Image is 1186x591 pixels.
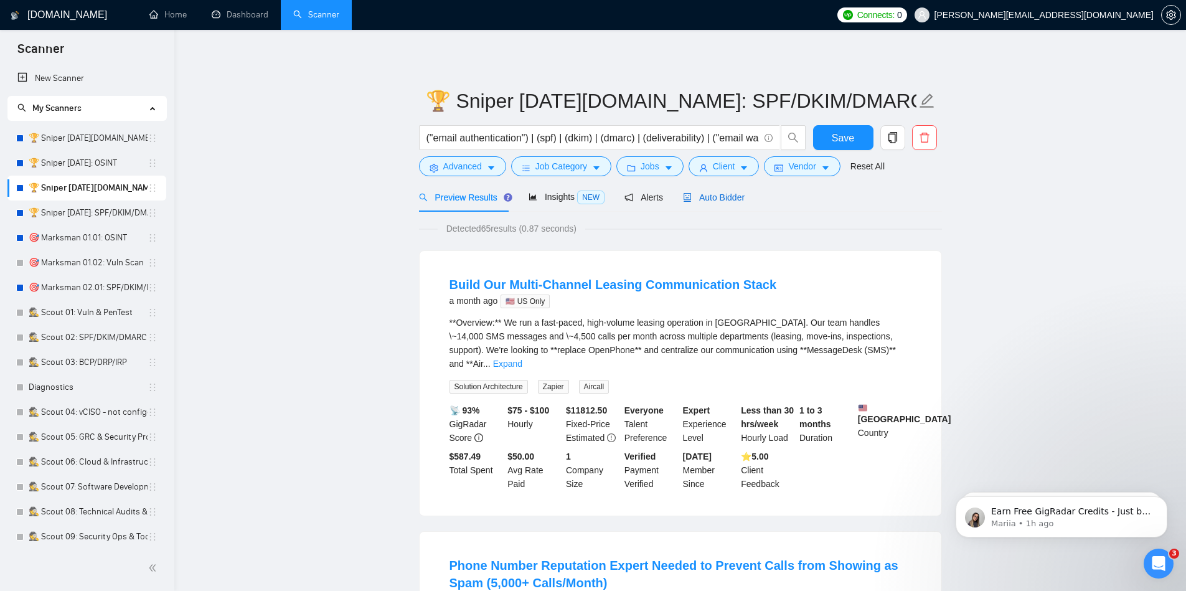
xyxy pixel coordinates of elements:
a: 🎯 Marksman 02.01: SPF/DKIM/DMARC [29,275,148,300]
a: Expand [493,359,522,369]
b: 1 [566,452,571,461]
b: $75 - $100 [507,405,549,415]
span: holder [148,183,158,193]
a: 🎯 Marksman 01.01: OSINT [29,225,148,250]
button: idcardVendorcaret-down [764,156,840,176]
span: holder [148,208,158,218]
span: holder [148,283,158,293]
span: holder [148,532,158,542]
span: caret-down [664,163,673,173]
span: holder [148,432,158,442]
a: 🎯 Marksman 01.02: Vuln Scan [29,250,148,275]
span: Vendor [788,159,816,173]
img: upwork-logo.png [843,10,853,20]
span: delete [913,132,936,143]
span: My Scanners [32,103,82,113]
span: search [781,132,805,143]
span: setting [430,163,438,173]
li: Diagnostics [7,375,166,400]
span: Alerts [624,192,663,202]
li: 🎯 Marksman 02.01: SPF/DKIM/DMARC [7,275,166,300]
span: 3 [1169,549,1179,559]
button: Save [813,125,873,150]
div: Experience Level [680,404,739,445]
span: search [17,103,26,112]
a: setting [1161,10,1181,20]
span: holder [148,407,158,417]
a: Reset All [850,159,885,173]
b: 1 to 3 months [799,405,831,429]
li: 🏆 Sniper 01.01.01.US: OSINT [7,126,166,151]
a: 🕵️ Scout 04: vCISO - not configed [29,400,148,425]
li: 🕵️ Scout 08: Technical Audits & Assessments - not configed [7,499,166,524]
span: setting [1162,10,1180,20]
a: New Scanner [17,66,156,91]
div: Hourly Load [738,404,797,445]
b: $ 11812.50 [566,405,607,415]
div: Total Spent [447,450,506,491]
b: [DATE] [683,452,712,461]
span: Solution Architecture [449,380,528,394]
span: area-chart [529,192,537,201]
span: user [918,11,926,19]
div: GigRadar Score [447,404,506,445]
span: caret-down [487,163,496,173]
b: ⭐️ 5.00 [741,452,768,461]
span: My Scanners [17,103,82,113]
iframe: Intercom live chat [1144,549,1174,579]
li: 🎯 Marksman 01.02: Vuln Scan [7,250,166,275]
button: folderJobscaret-down [616,156,684,176]
span: Aircall [579,380,609,394]
span: Detected 65 results (0.87 seconds) [438,222,585,235]
span: notification [624,193,633,202]
li: 🕵️ Scout 04: vCISO - not configed [7,400,166,425]
li: 🕵️ Scout 06: Cloud & Infrastructure - not configed [7,450,166,475]
span: copy [881,132,905,143]
li: 🕵️ Scout 03: BCP/DRP/IRP [7,350,166,375]
span: ... [483,359,491,369]
input: Search Freelance Jobs... [426,130,759,146]
b: Everyone [624,405,664,415]
a: 🏆 Sniper [DATE]: OSINT [29,151,148,176]
span: Insights [529,192,605,202]
span: info-circle [474,433,483,442]
a: 🏆 Sniper [DATE]: SPF/DKIM/DMARC [29,201,148,225]
a: dashboardDashboard [212,9,268,20]
span: Save [832,130,854,146]
span: user [699,163,708,173]
input: Scanner name... [426,85,916,116]
span: robot [683,193,692,202]
img: logo [11,6,19,26]
div: Talent Preference [622,404,680,445]
li: 🏆 Sniper 01.01.01: OSINT [7,151,166,176]
button: setting [1161,5,1181,25]
span: Advanced [443,159,482,173]
img: 🇺🇸 [859,404,867,412]
div: Duration [797,404,855,445]
span: holder [148,457,158,467]
a: Build Our Multi-Channel Leasing Communication Stack [449,278,777,291]
span: Auto Bidder [683,192,745,202]
span: double-left [148,562,161,574]
div: a month ago [449,293,777,308]
div: Client Feedback [738,450,797,491]
div: Member Since [680,450,739,491]
span: holder [148,382,158,392]
a: Phone Number Reputation Expert Needed to Prevent Calls from Showing as Spam (5,000+ Calls/Month) [449,559,898,590]
span: holder [148,133,158,143]
b: $50.00 [507,452,534,461]
span: Scanner [7,40,74,66]
li: 🕵️ Scout 01: Vuln & PenTest [7,300,166,325]
b: $ 587.49 [449,452,481,461]
span: caret-down [592,163,601,173]
li: 🕵️ Scout 02: SPF/DKIM/DMARC [7,325,166,350]
button: search [781,125,806,150]
li: New Scanner [7,66,166,91]
span: Client [713,159,735,173]
span: Job Category [535,159,587,173]
a: searchScanner [293,9,339,20]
